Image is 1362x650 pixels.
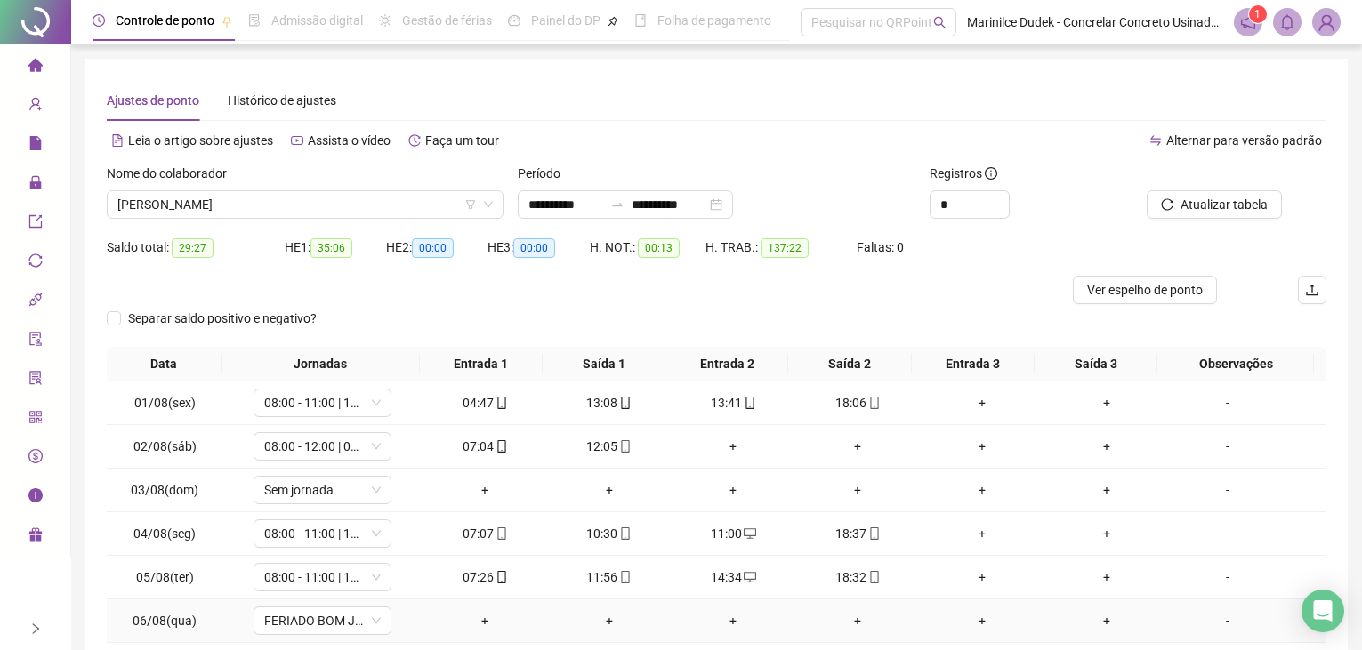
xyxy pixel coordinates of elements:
[1165,354,1307,373] span: Observações
[610,197,625,212] span: to
[1240,14,1256,30] span: notification
[679,567,789,587] div: 14:34
[927,437,1037,456] div: +
[1254,8,1261,20] span: 1
[430,524,540,543] div: 07:07
[634,14,647,27] span: book
[1175,437,1280,456] div: -
[310,238,352,258] span: 35:06
[128,133,273,148] span: Leia o artigo sobre ajustes
[802,611,913,630] div: +
[248,14,261,27] span: file-done
[430,437,540,456] div: 07:04
[1166,133,1322,148] span: Alternar para versão padrão
[430,393,540,413] div: 04:47
[638,238,680,258] span: 00:13
[371,572,382,582] span: down
[857,240,904,254] span: Faltas: 0
[554,393,665,413] div: 13:08
[1035,347,1157,381] th: Saída 3
[927,611,1037,630] div: +
[590,237,705,258] div: H. NOT.:
[222,347,420,381] th: Jornadas
[117,191,493,218] span: EMERSON GOMES
[134,396,196,410] span: 01/08(sex)
[912,347,1035,381] th: Entrada 3
[543,347,665,381] th: Saída 1
[131,483,198,497] span: 03/08(dom)
[494,440,508,453] span: mobile
[866,527,881,540] span: mobile
[927,524,1037,543] div: +
[866,397,881,409] span: mobile
[408,134,421,147] span: history
[554,524,665,543] div: 10:30
[1305,283,1319,297] span: upload
[554,611,665,630] div: +
[107,91,199,110] div: Ajustes de ponto
[802,393,913,413] div: 18:06
[430,480,540,500] div: +
[1175,611,1280,630] div: -
[264,607,381,634] span: FERIADO BOM JESUS
[1052,437,1162,456] div: +
[371,528,382,539] span: down
[927,393,1037,413] div: +
[1052,393,1162,413] div: +
[28,128,43,164] span: file
[111,134,124,147] span: file-text
[271,13,363,28] span: Admissão digital
[1052,524,1162,543] div: +
[107,164,238,183] label: Nome do colaborador
[1313,9,1340,36] img: 83990
[488,237,589,258] div: HE 3:
[554,437,665,456] div: 12:05
[494,527,508,540] span: mobile
[927,480,1037,500] div: +
[802,480,913,500] div: +
[1175,524,1280,543] div: -
[116,13,214,28] span: Controle de ponto
[264,520,381,547] span: 08:00 - 11:00 | 13:00 - 18:00
[513,238,555,258] span: 00:00
[1147,190,1282,219] button: Atualizar tabela
[222,16,232,27] span: pushpin
[291,134,303,147] span: youtube
[531,13,600,28] span: Painel do DP
[554,480,665,500] div: +
[1052,611,1162,630] div: +
[93,14,105,27] span: clock-circle
[1302,590,1344,632] div: Open Intercom Messenger
[133,439,197,453] span: 02/08(sáb)
[28,441,43,477] span: dollar
[402,13,492,28] span: Gestão de férias
[1161,198,1173,211] span: reload
[28,480,43,516] span: info-circle
[420,347,543,381] th: Entrada 1
[1149,134,1162,147] span: swap
[967,12,1223,32] span: Marinilce Dudek - Concrelar Concreto Usinado Ltda
[617,397,632,409] span: mobile
[679,480,789,500] div: +
[28,324,43,359] span: audit
[610,197,625,212] span: swap-right
[136,570,194,584] span: 05/08(ter)
[494,571,508,583] span: mobile
[412,238,454,258] span: 00:00
[761,238,809,258] span: 137:22
[133,614,197,628] span: 06/08(qua)
[28,206,43,242] span: export
[371,485,382,495] span: down
[554,567,665,587] div: 11:56
[1052,567,1162,587] div: +
[985,167,997,180] span: info-circle
[930,164,997,183] span: Registros
[1052,480,1162,500] div: +
[371,441,382,452] span: down
[508,14,520,27] span: dashboard
[29,622,42,635] span: right
[679,611,789,630] div: +
[679,437,789,456] div: +
[430,611,540,630] div: +
[788,347,911,381] th: Saída 2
